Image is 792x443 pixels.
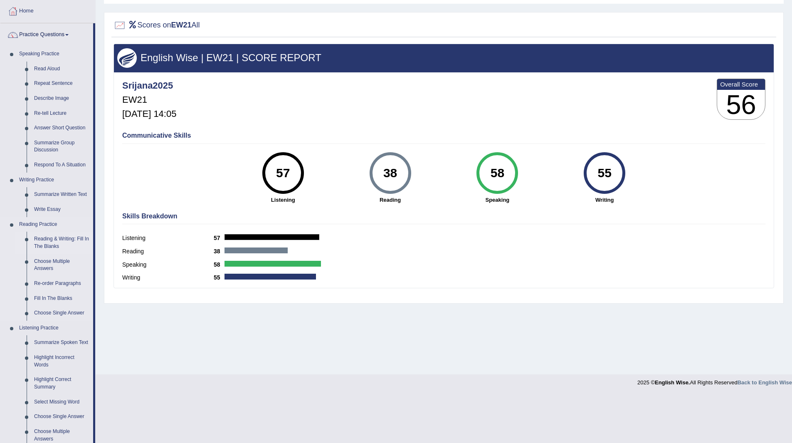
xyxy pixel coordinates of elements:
[122,109,176,119] h5: [DATE] 14:05
[30,409,93,424] a: Choose Single Answer
[214,274,225,281] b: 55
[717,90,765,120] h3: 56
[214,235,225,241] b: 57
[30,62,93,77] a: Read Aloud
[117,52,770,63] h3: English Wise | EW21 | SCORE REPORT
[30,76,93,91] a: Repeat Sentence
[268,156,298,191] div: 57
[122,81,176,91] h4: Srijana2025
[30,254,93,276] a: Choose Multiple Answers
[30,306,93,321] a: Choose Single Answer
[590,156,620,191] div: 55
[30,121,93,136] a: Answer Short Question
[30,106,93,121] a: Re-tell Lecture
[15,47,93,62] a: Speaking Practice
[122,234,214,243] label: Listening
[30,187,93,202] a: Summarize Written Text
[15,173,93,188] a: Writing Practice
[448,196,547,204] strong: Speaking
[637,374,792,386] div: 2025 © All Rights Reserved
[30,276,93,291] a: Re-order Paragraphs
[15,321,93,336] a: Listening Practice
[738,379,792,386] a: Back to English Wise
[30,395,93,410] a: Select Missing Word
[720,81,762,88] b: Overall Score
[555,196,654,204] strong: Writing
[122,132,765,139] h4: Communicative Skills
[0,23,93,44] a: Practice Questions
[30,372,93,394] a: Highlight Correct Summary
[122,247,214,256] label: Reading
[122,260,214,269] label: Speaking
[234,196,333,204] strong: Listening
[30,158,93,173] a: Respond To A Situation
[482,156,513,191] div: 58
[171,21,192,29] b: EW21
[30,202,93,217] a: Write Essay
[30,136,93,158] a: Summarize Group Discussion
[30,91,93,106] a: Describe Image
[15,217,93,232] a: Reading Practice
[30,291,93,306] a: Fill In The Blanks
[655,379,690,386] strong: English Wise.
[122,95,176,105] h5: EW21
[30,335,93,350] a: Summarize Spoken Text
[30,350,93,372] a: Highlight Incorrect Words
[375,156,405,191] div: 38
[117,48,137,68] img: wings.png
[122,213,765,220] h4: Skills Breakdown
[122,273,214,282] label: Writing
[214,261,225,268] b: 58
[113,19,200,32] h2: Scores on All
[214,248,225,255] b: 38
[341,196,440,204] strong: Reading
[30,232,93,254] a: Reading & Writing: Fill In The Blanks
